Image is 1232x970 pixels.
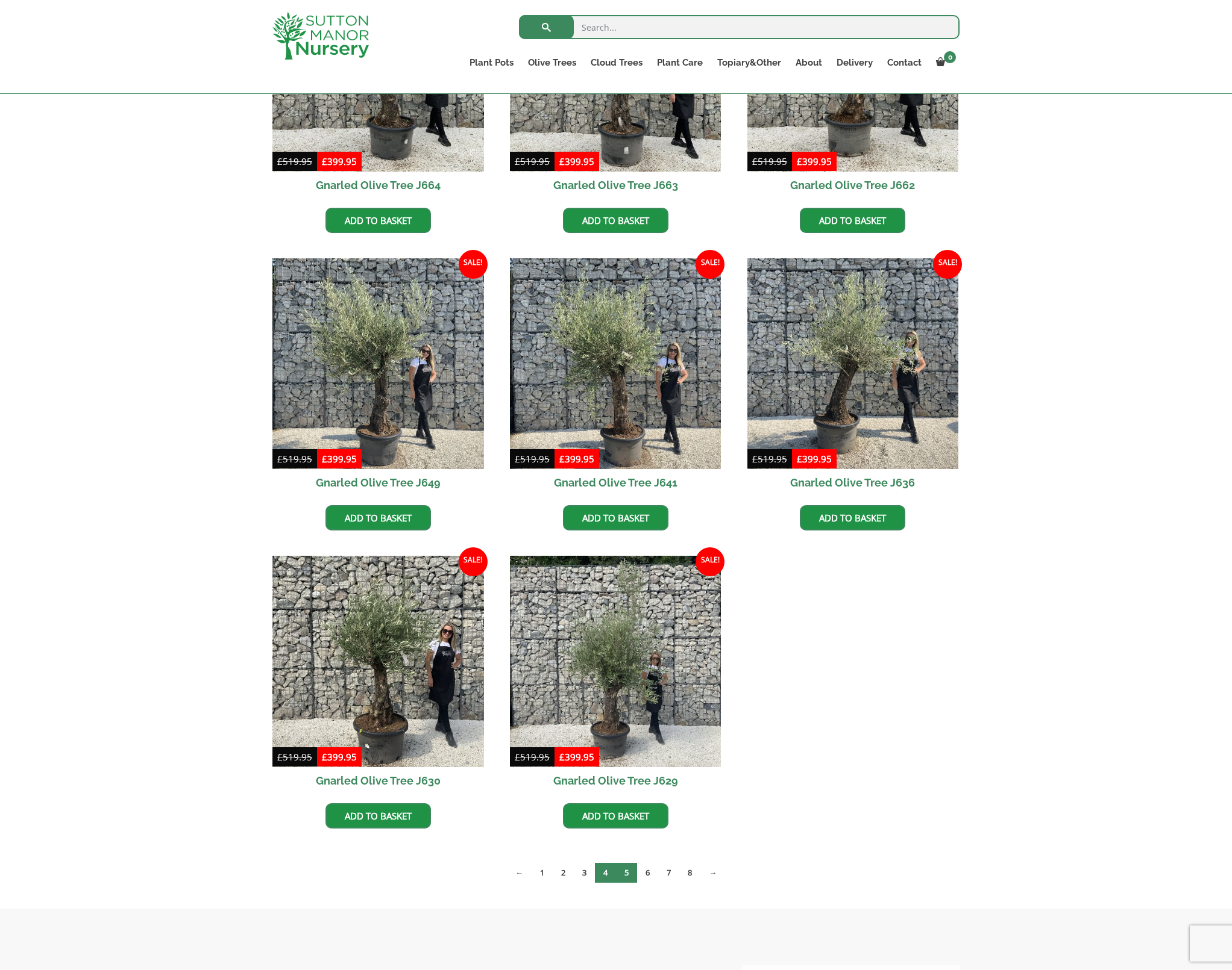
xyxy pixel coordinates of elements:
span: £ [515,751,520,763]
bdi: 519.95 [515,751,550,763]
a: Contact [880,54,929,71]
img: Gnarled Olive Tree J649 [272,258,484,470]
h2: Gnarled Olive Tree J649 [272,469,484,496]
a: Delivery [829,54,880,71]
bdi: 519.95 [752,453,787,465]
span: £ [752,155,758,167]
a: Sale! Gnarled Olive Tree J630 [272,556,484,794]
span: £ [322,751,327,763]
bdi: 399.95 [797,453,832,465]
span: £ [322,155,327,167]
a: Page 1 [532,863,553,883]
bdi: 519.95 [277,751,312,763]
bdi: 519.95 [752,155,787,167]
a: Page 3 [574,863,595,883]
bdi: 399.95 [559,453,594,465]
a: Add to basket: “Gnarled Olive Tree J663” [563,208,668,233]
span: £ [797,155,802,167]
span: Page 5 [616,863,637,883]
a: → [700,863,725,883]
bdi: 399.95 [322,453,357,465]
h2: Gnarled Olive Tree J662 [747,172,959,199]
bdi: 399.95 [559,155,594,167]
a: Page 6 [637,863,658,883]
a: Sale! Gnarled Olive Tree J649 [272,258,484,497]
a: Page 4 [595,863,616,883]
span: £ [559,751,565,763]
a: Plant Care [650,54,710,71]
a: Add to basket: “Gnarled Olive Tree J630” [325,803,431,829]
bdi: 519.95 [515,453,550,465]
bdi: 519.95 [277,453,312,465]
span: £ [559,155,565,167]
h2: Gnarled Olive Tree J664 [272,172,484,199]
img: Gnarled Olive Tree J630 [272,556,484,767]
bdi: 399.95 [559,751,594,763]
span: £ [277,155,283,167]
a: Sale! Gnarled Olive Tree J629 [510,556,721,794]
a: About [788,54,829,71]
a: Add to basket: “Gnarled Olive Tree J664” [325,208,431,233]
a: Cloud Trees [583,54,650,71]
span: £ [797,453,802,465]
span: £ [277,751,283,763]
h2: Gnarled Olive Tree J629 [510,767,721,794]
span: Sale! [696,250,724,279]
a: Add to basket: “Gnarled Olive Tree J641” [563,505,668,530]
a: Add to basket: “Gnarled Olive Tree J629” [563,803,668,829]
span: Sale! [459,547,488,576]
span: £ [322,453,327,465]
span: £ [752,453,758,465]
span: £ [515,453,520,465]
bdi: 399.95 [797,155,832,167]
a: Topiary&Other [710,54,788,71]
img: logo [272,12,369,60]
a: Olive Trees [521,54,583,71]
h2: Gnarled Olive Tree J636 [747,469,959,496]
a: Sale! Gnarled Olive Tree J636 [747,258,959,497]
img: Gnarled Olive Tree J641 [510,258,721,470]
input: Search... [519,15,960,39]
img: Gnarled Olive Tree J636 [747,258,959,470]
a: Sale! Gnarled Olive Tree J641 [510,258,721,497]
bdi: 519.95 [277,155,312,167]
a: 0 [929,54,960,71]
span: Sale! [933,250,962,279]
img: Gnarled Olive Tree J629 [510,556,721,767]
span: £ [559,453,565,465]
a: Page 8 [679,863,700,883]
bdi: 519.95 [515,155,550,167]
a: Page 7 [658,863,679,883]
a: Add to basket: “Gnarled Olive Tree J662” [800,208,905,233]
h2: Gnarled Olive Tree J641 [510,469,721,496]
h2: Gnarled Olive Tree J663 [510,172,721,199]
a: Page 2 [553,863,574,883]
bdi: 399.95 [322,155,357,167]
a: Add to basket: “Gnarled Olive Tree J649” [325,505,431,530]
bdi: 399.95 [322,751,357,763]
a: ← [507,863,532,883]
span: Sale! [459,250,488,279]
span: £ [515,155,520,167]
span: 0 [944,51,956,63]
span: £ [277,453,283,465]
span: Sale! [696,547,724,576]
a: Add to basket: “Gnarled Olive Tree J636” [800,505,905,530]
a: Plant Pots [462,54,521,71]
nav: Product Pagination [272,862,960,888]
h2: Gnarled Olive Tree J630 [272,767,484,794]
